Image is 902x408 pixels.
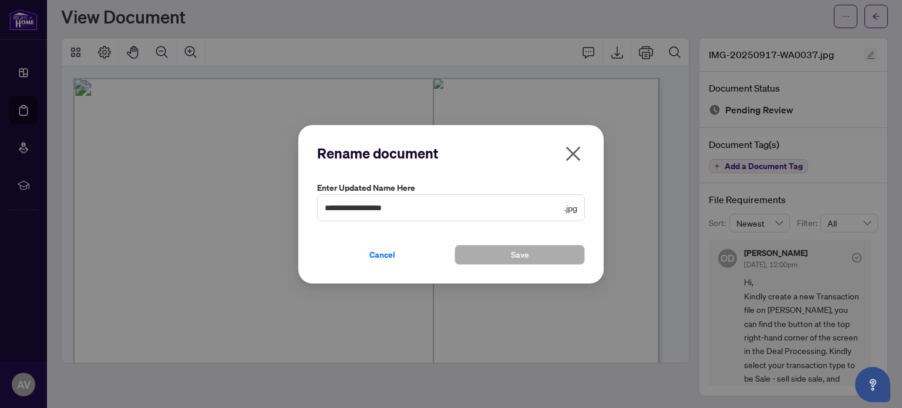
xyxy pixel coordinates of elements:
h2: Rename document [317,144,585,163]
button: Save [455,244,585,264]
span: .jpg [564,201,577,214]
label: Enter updated name here [317,181,585,194]
button: Open asap [855,367,890,402]
span: Cancel [369,245,395,264]
span: close [564,144,583,163]
button: Cancel [317,244,447,264]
